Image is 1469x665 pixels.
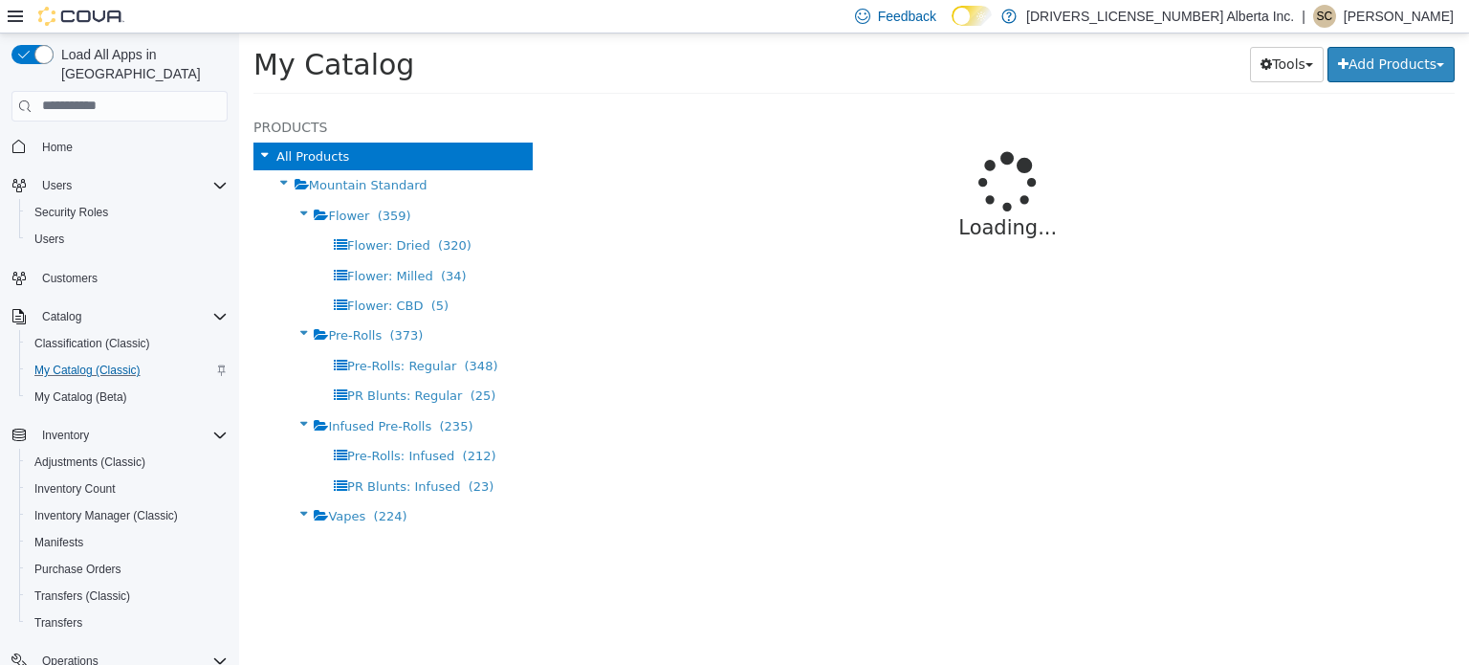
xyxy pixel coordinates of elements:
[4,264,235,292] button: Customers
[27,477,228,500] span: Inventory Count
[4,172,235,199] button: Users
[34,135,228,159] span: Home
[19,556,235,583] button: Purchase Orders
[1313,5,1336,28] div: Shelley Crossman
[89,476,126,490] span: Vapes
[1026,5,1294,28] p: [DRIVERS_LICENSE_NUMBER] Alberta Inc.
[230,446,255,460] span: (23)
[34,266,228,290] span: Customers
[34,305,89,328] button: Catalog
[19,330,235,357] button: Classification (Classic)
[14,14,175,48] span: My Catalog
[27,504,228,527] span: Inventory Manager (Classic)
[42,178,72,193] span: Users
[34,615,82,631] span: Transfers
[42,428,89,443] span: Inventory
[34,363,141,378] span: My Catalog (Classic)
[34,136,80,159] a: Home
[108,205,191,219] span: Flower: Dried
[27,359,228,382] span: My Catalog (Classic)
[226,325,259,340] span: (348)
[108,415,215,430] span: Pre-Rolls: Infused
[27,201,228,224] span: Security Roles
[27,585,228,608] span: Transfers (Classic)
[34,232,64,247] span: Users
[34,562,121,577] span: Purchase Orders
[34,336,150,351] span: Classification (Classic)
[19,529,235,556] button: Manifests
[1011,13,1085,49] button: Tools
[89,386,192,400] span: Infused Pre-Rolls
[89,175,130,189] span: Flower
[27,332,228,355] span: Classification (Classic)
[34,535,83,550] span: Manifests
[19,476,235,502] button: Inventory Count
[27,359,148,382] a: My Catalog (Classic)
[1088,13,1216,49] button: Add Products
[70,144,188,159] span: Mountain Standard
[19,610,235,636] button: Transfers
[42,140,73,155] span: Home
[34,454,145,470] span: Adjustments (Classic)
[27,386,228,409] span: My Catalog (Beta)
[19,384,235,410] button: My Catalog (Beta)
[27,451,228,474] span: Adjustments (Classic)
[108,265,184,279] span: Flower: CBD
[27,611,90,634] a: Transfers
[27,332,158,355] a: Classification (Classic)
[139,175,172,189] span: (359)
[380,180,1159,211] p: Loading...
[4,133,235,161] button: Home
[201,386,234,400] span: (235)
[108,446,221,460] span: PR Blunts: Infused
[27,386,135,409] a: My Catalog (Beta)
[1317,5,1333,28] span: SC
[34,424,97,447] button: Inventory
[27,477,123,500] a: Inventory Count
[37,116,110,130] span: All Products
[27,228,228,251] span: Users
[34,267,105,290] a: Customers
[4,422,235,449] button: Inventory
[4,303,235,330] button: Catalog
[135,476,168,490] span: (224)
[108,325,217,340] span: Pre-Rolls: Regular
[224,415,257,430] span: (212)
[34,424,228,447] span: Inventory
[34,588,130,604] span: Transfers (Classic)
[19,449,235,476] button: Adjustments (Classic)
[19,199,235,226] button: Security Roles
[192,265,209,279] span: (5)
[27,558,228,581] span: Purchase Orders
[19,357,235,384] button: My Catalog (Classic)
[952,6,992,26] input: Dark Mode
[38,7,124,26] img: Cova
[34,389,127,405] span: My Catalog (Beta)
[19,226,235,253] button: Users
[42,271,98,286] span: Customers
[14,82,294,105] h5: Products
[27,585,138,608] a: Transfers (Classic)
[19,583,235,610] button: Transfers (Classic)
[34,481,116,497] span: Inventory Count
[34,174,79,197] button: Users
[27,558,129,581] a: Purchase Orders
[34,174,228,197] span: Users
[34,305,228,328] span: Catalog
[27,228,72,251] a: Users
[108,235,194,250] span: Flower: Milled
[34,205,108,220] span: Security Roles
[231,355,257,369] span: (25)
[108,355,223,369] span: PR Blunts: Regular
[54,45,228,83] span: Load All Apps in [GEOGRAPHIC_DATA]
[1302,5,1305,28] p: |
[202,235,228,250] span: (34)
[89,295,143,309] span: Pre-Rolls
[878,7,936,26] span: Feedback
[952,26,953,27] span: Dark Mode
[19,502,235,529] button: Inventory Manager (Classic)
[34,508,178,523] span: Inventory Manager (Classic)
[42,309,81,324] span: Catalog
[27,611,228,634] span: Transfers
[27,504,186,527] a: Inventory Manager (Classic)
